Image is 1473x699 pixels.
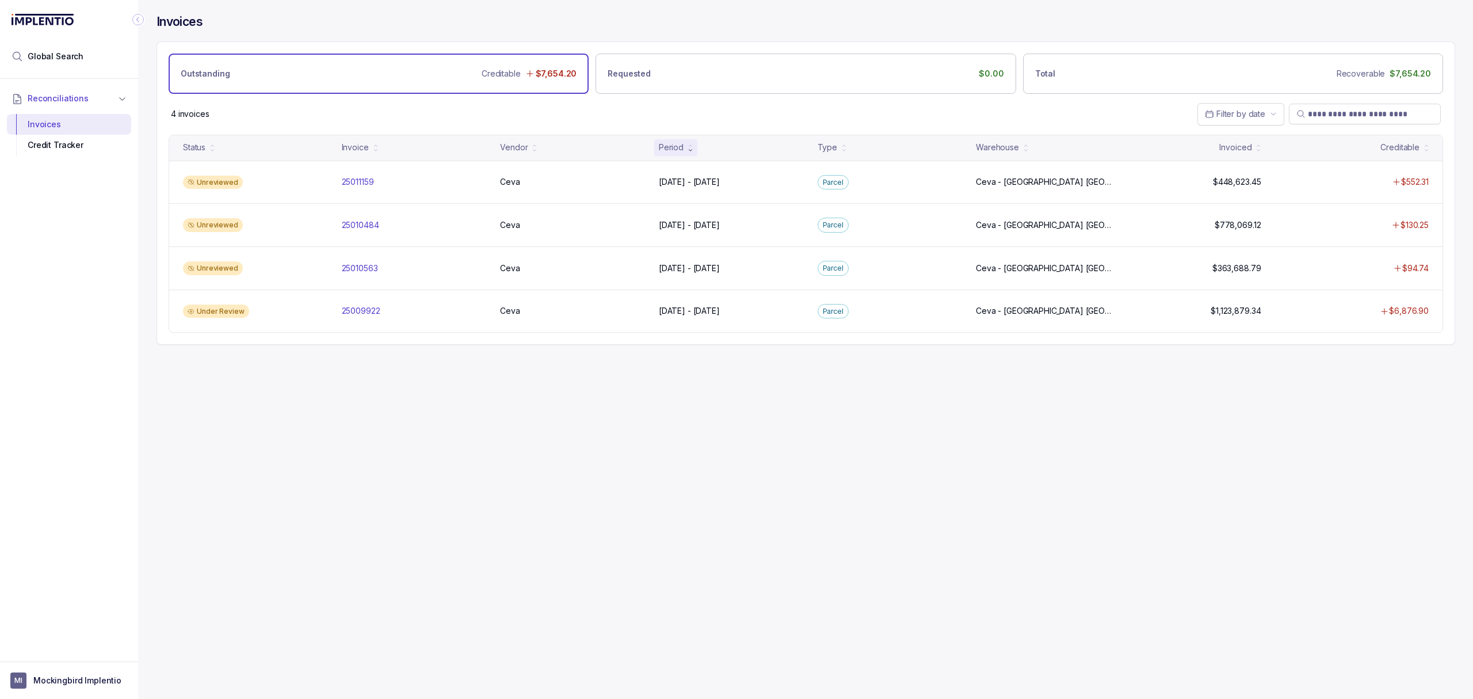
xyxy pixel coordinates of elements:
[1216,109,1265,119] span: Filter by date
[976,142,1019,153] div: Warehouse
[181,68,230,79] p: Outstanding
[342,263,378,274] p: 25010563
[823,177,844,188] p: Parcel
[818,142,837,153] div: Type
[1212,263,1261,274] p: $363,688.79
[976,219,1112,231] p: Ceva - [GEOGRAPHIC_DATA] [GEOGRAPHIC_DATA], [GEOGRAPHIC_DATA] - [GEOGRAPHIC_DATA]
[342,176,374,188] p: 25011159
[1219,142,1251,153] div: Invoiced
[342,305,380,317] p: 25009922
[33,675,121,686] p: Mockingbird Implentio
[157,14,203,30] h4: Invoices
[500,142,528,153] div: Vendor
[131,13,145,26] div: Collapse Icon
[536,68,577,79] p: $7,654.20
[1215,219,1261,231] p: $778,069.12
[1380,142,1419,153] div: Creditable
[171,108,209,120] div: Remaining page entries
[500,305,520,317] p: Ceva
[608,68,651,79] p: Requested
[342,219,379,231] p: 25010484
[823,306,844,317] p: Parcel
[500,263,520,274] p: Ceva
[183,142,205,153] div: Status
[183,305,249,318] div: Under Review
[1035,68,1055,79] p: Total
[1401,176,1429,188] p: $552.31
[183,261,243,275] div: Unreviewed
[979,68,1003,79] p: $0.00
[659,142,684,153] div: Period
[500,176,520,188] p: Ceva
[183,218,243,232] div: Unreviewed
[1211,305,1261,317] p: $1,123,879.34
[500,219,520,231] p: Ceva
[659,176,720,188] p: [DATE] - [DATE]
[10,673,128,689] button: User initialsMockingbird Implentio
[659,305,720,317] p: [DATE] - [DATE]
[482,68,521,79] p: Creditable
[976,176,1112,188] p: Ceva - [GEOGRAPHIC_DATA] [GEOGRAPHIC_DATA], [GEOGRAPHIC_DATA] - [GEOGRAPHIC_DATA]
[823,219,844,231] p: Parcel
[342,142,369,153] div: Invoice
[659,263,720,274] p: [DATE] - [DATE]
[1197,103,1284,125] button: Date Range Picker
[823,263,844,274] p: Parcel
[16,114,122,135] div: Invoices
[28,93,89,104] span: Reconciliations
[1390,68,1431,79] p: $7,654.20
[1205,108,1265,120] search: Date Range Picker
[28,51,83,62] span: Global Search
[659,219,720,231] p: [DATE] - [DATE]
[1402,263,1429,274] p: $94.74
[7,112,131,158] div: Reconciliations
[171,108,209,120] p: 4 invoices
[1337,68,1385,79] p: Recoverable
[976,263,1112,274] p: Ceva - [GEOGRAPHIC_DATA] [GEOGRAPHIC_DATA], [GEOGRAPHIC_DATA] - [GEOGRAPHIC_DATA]
[10,673,26,689] span: User initials
[1389,305,1429,317] p: $6,876.90
[7,86,131,111] button: Reconciliations
[16,135,122,155] div: Credit Tracker
[976,305,1112,317] p: Ceva - [GEOGRAPHIC_DATA] [GEOGRAPHIC_DATA], [GEOGRAPHIC_DATA] - [GEOGRAPHIC_DATA]
[1213,176,1261,188] p: $448,623.45
[1401,219,1429,231] p: $130.25
[183,176,243,189] div: Unreviewed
